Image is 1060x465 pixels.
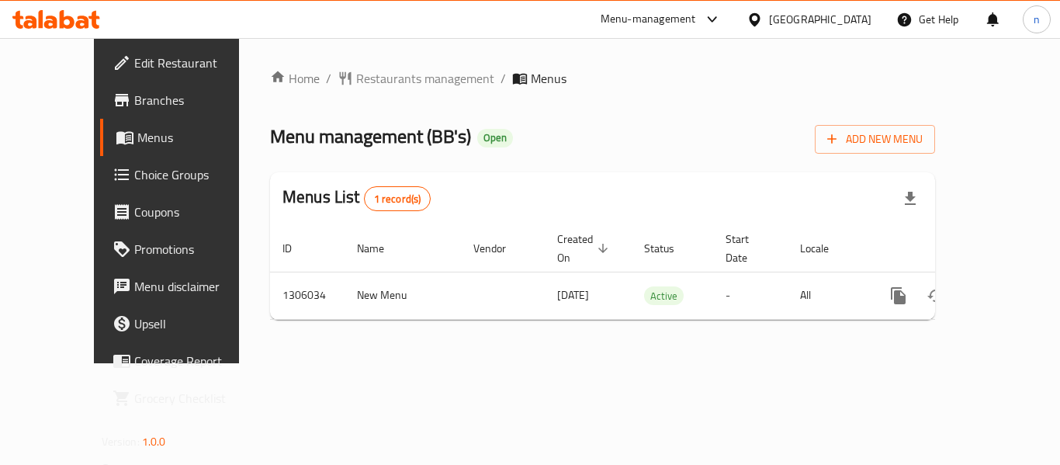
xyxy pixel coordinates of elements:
[134,54,258,72] span: Edit Restaurant
[270,225,1041,320] table: enhanced table
[531,69,566,88] span: Menus
[100,305,271,342] a: Upsell
[270,69,935,88] nav: breadcrumb
[365,192,431,206] span: 1 record(s)
[100,342,271,380] a: Coverage Report
[100,231,271,268] a: Promotions
[815,125,935,154] button: Add New Menu
[270,272,345,319] td: 1306034
[134,203,258,221] span: Coupons
[644,239,695,258] span: Status
[713,272,788,319] td: -
[726,230,769,267] span: Start Date
[892,180,929,217] div: Export file
[100,156,271,193] a: Choice Groups
[100,44,271,82] a: Edit Restaurant
[557,285,589,305] span: [DATE]
[137,128,258,147] span: Menus
[134,277,258,296] span: Menu disclaimer
[364,186,431,211] div: Total records count
[134,240,258,259] span: Promotions
[501,69,506,88] li: /
[345,272,461,319] td: New Menu
[102,432,140,452] span: Version:
[1034,11,1040,28] span: n
[338,69,494,88] a: Restaurants management
[134,165,258,184] span: Choice Groups
[356,69,494,88] span: Restaurants management
[644,287,684,305] span: Active
[100,119,271,156] a: Menus
[100,193,271,231] a: Coupons
[134,314,258,333] span: Upsell
[644,286,684,305] div: Active
[270,69,320,88] a: Home
[134,352,258,370] span: Coverage Report
[100,82,271,119] a: Branches
[134,389,258,408] span: Grocery Checklist
[800,239,849,258] span: Locale
[142,432,166,452] span: 1.0.0
[557,230,613,267] span: Created On
[477,129,513,147] div: Open
[134,91,258,109] span: Branches
[357,239,404,258] span: Name
[601,10,696,29] div: Menu-management
[788,272,868,319] td: All
[282,186,431,211] h2: Menus List
[282,239,312,258] span: ID
[769,11,871,28] div: [GEOGRAPHIC_DATA]
[880,277,917,314] button: more
[100,268,271,305] a: Menu disclaimer
[868,225,1041,272] th: Actions
[100,380,271,417] a: Grocery Checklist
[917,277,954,314] button: Change Status
[477,131,513,144] span: Open
[827,130,923,149] span: Add New Menu
[473,239,526,258] span: Vendor
[270,119,471,154] span: Menu management ( BB's )
[326,69,331,88] li: /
